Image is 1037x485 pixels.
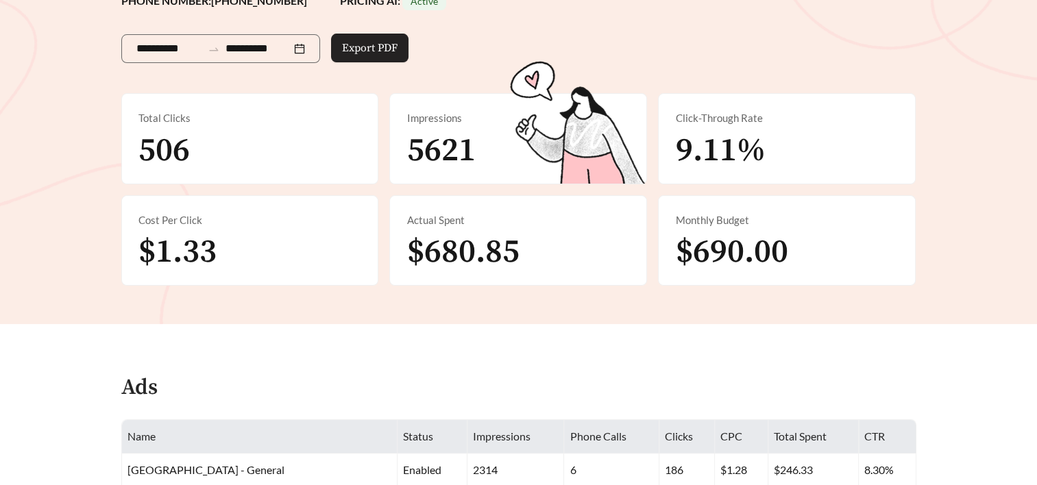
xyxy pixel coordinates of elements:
div: Monthly Budget [675,212,899,228]
span: [GEOGRAPHIC_DATA] - General [127,463,284,476]
span: 506 [138,130,190,171]
th: Status [398,420,467,453]
span: to [208,42,220,55]
div: Impressions [406,110,630,126]
span: $680.85 [406,232,519,273]
div: Click-Through Rate [675,110,899,126]
span: CTR [864,430,885,443]
th: Phone Calls [564,420,659,453]
div: Actual Spent [406,212,630,228]
th: Clicks [659,420,715,453]
div: Total Clicks [138,110,362,126]
th: Impressions [467,420,564,453]
span: $1.33 [138,232,217,273]
span: $690.00 [675,232,788,273]
span: Export PDF [342,40,398,56]
h4: Ads [121,376,158,400]
button: Export PDF [331,34,408,62]
span: 9.11% [675,130,765,171]
th: Name [122,420,398,453]
span: 5621 [406,130,475,171]
span: CPC [720,430,742,443]
th: Total Spent [768,420,858,453]
span: swap-right [208,43,220,55]
div: Cost Per Click [138,212,362,228]
span: enabled [403,463,441,476]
